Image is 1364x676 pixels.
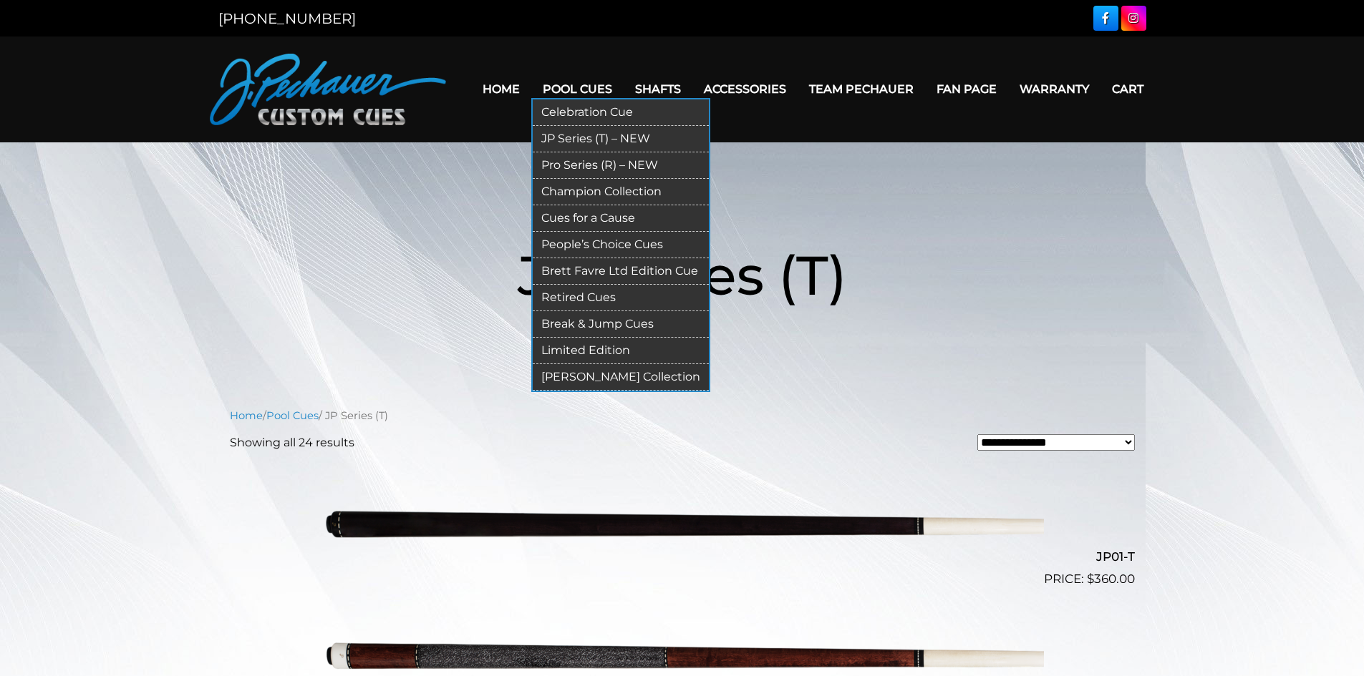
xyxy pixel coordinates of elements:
[533,205,709,232] a: Cues for a Cause
[533,338,709,364] a: Limited Edition
[533,232,709,258] a: People’s Choice Cues
[230,408,1135,423] nav: Breadcrumb
[230,434,354,451] p: Showing all 24 results
[518,242,847,308] span: JP Series (T)
[533,99,709,126] a: Celebration Cue
[230,409,263,422] a: Home
[321,463,1044,583] img: JP01-T
[531,71,624,107] a: Pool Cues
[230,463,1135,589] a: JP01-T $360.00
[925,71,1008,107] a: Fan Page
[533,152,709,179] a: Pro Series (R) – NEW
[1087,572,1094,586] span: $
[533,364,709,391] a: [PERSON_NAME] Collection
[798,71,925,107] a: Team Pechauer
[230,544,1135,570] h2: JP01-T
[624,71,692,107] a: Shafts
[977,434,1135,451] select: Shop order
[533,311,709,338] a: Break & Jump Cues
[533,179,709,205] a: Champion Collection
[1087,572,1135,586] bdi: 360.00
[266,409,319,422] a: Pool Cues
[471,71,531,107] a: Home
[218,10,356,27] a: [PHONE_NUMBER]
[692,71,798,107] a: Accessories
[1008,71,1101,107] a: Warranty
[533,285,709,311] a: Retired Cues
[533,258,709,285] a: Brett Favre Ltd Edition Cue
[533,126,709,152] a: JP Series (T) – NEW
[1101,71,1155,107] a: Cart
[210,54,446,125] img: Pechauer Custom Cues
